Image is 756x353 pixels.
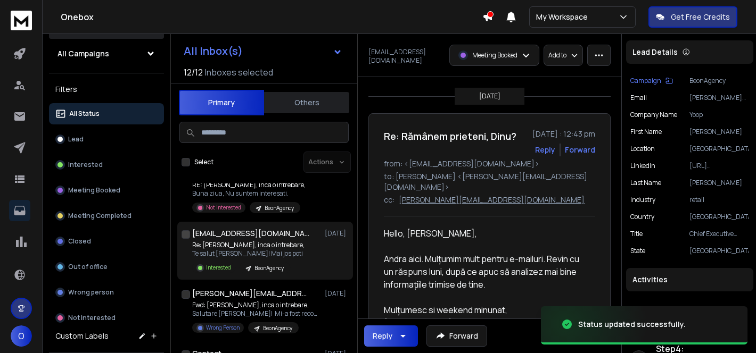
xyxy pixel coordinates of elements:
[426,325,487,347] button: Forward
[55,331,109,341] h3: Custom Labels
[194,158,213,166] label: Select
[325,229,349,238] p: [DATE]
[630,196,655,204] p: industry
[689,94,749,102] p: [PERSON_NAME][EMAIL_ADDRESS][DOMAIN_NAME]
[192,181,306,189] p: RE: [PERSON_NAME], inca o intrebare,
[689,145,749,153] p: [GEOGRAPHIC_DATA]
[49,103,164,124] button: All Status
[192,301,320,309] p: Fwd: [PERSON_NAME], inca o intrebare,
[689,196,749,204] p: retail
[689,230,749,238] p: Chief Executive Officer
[325,289,349,298] p: [DATE]
[399,195,585,205] p: [PERSON_NAME][EMAIL_ADDRESS][DOMAIN_NAME]
[68,237,91,246] p: Closed
[206,324,240,332] p: Wrong Person
[689,128,749,136] p: [PERSON_NAME]
[68,135,84,144] p: Lead
[69,110,100,118] p: All Status
[11,325,32,347] button: O
[49,256,164,278] button: Out of office
[68,161,103,169] p: Interested
[630,77,661,85] p: Campaign
[49,307,164,329] button: Not Interested
[192,228,309,239] h1: [EMAIL_ADDRESS][DOMAIN_NAME]
[68,186,120,195] p: Meeting Booked
[689,213,749,221] p: [GEOGRAPHIC_DATA]
[630,77,673,85] button: Campaign
[689,77,749,85] p: BeonAgency
[179,90,264,115] button: Primary
[57,48,109,59] h1: All Campaigns
[548,51,566,60] p: Add to
[384,171,595,192] p: to: [PERSON_NAME] <[PERSON_NAME][EMAIL_ADDRESS][DOMAIN_NAME]>
[184,46,243,56] h1: All Inbox(s)
[192,309,320,318] p: Salutare [PERSON_NAME]! Mi-a fost recomandat de
[11,11,32,30] img: logo
[630,111,677,119] p: Company Name
[689,179,749,187] p: [PERSON_NAME]
[630,230,643,238] p: title
[192,189,306,198] p: Buna ziua, Nu suntem interesati.
[264,91,349,114] button: Others
[630,145,655,153] p: location
[49,180,164,201] button: Meeting Booked
[648,6,737,28] button: Get Free Credits
[205,66,273,79] h3: Inboxes selected
[364,325,418,347] button: Reply
[206,264,231,272] p: Interested
[578,319,686,330] div: Status updated successfully.
[373,331,392,341] div: Reply
[689,247,749,255] p: [GEOGRAPHIC_DATA]
[671,12,730,22] p: Get Free Credits
[479,92,500,100] p: [DATE]
[68,288,114,297] p: Wrong person
[689,111,749,119] p: Yoop
[630,179,661,187] p: Last Name
[68,314,116,322] p: Not Interested
[384,158,595,169] p: from: <[EMAIL_ADDRESS][DOMAIN_NAME]>
[68,212,132,220] p: Meeting Completed
[565,145,595,155] div: Forward
[49,231,164,252] button: Closed
[632,47,678,57] p: Lead Details
[630,247,645,255] p: State
[192,241,305,249] p: Re: [PERSON_NAME], inca o intrebare,
[630,213,654,221] p: Country
[175,40,351,62] button: All Inbox(s)
[192,249,305,258] p: Te salut [PERSON_NAME]! Mai jos poti
[49,282,164,303] button: Wrong person
[626,268,753,291] div: Activities
[49,129,164,150] button: Lead
[61,11,482,23] h1: Onebox
[184,66,203,79] span: 12 / 12
[689,162,749,170] p: [URL][DOMAIN_NAME][PERSON_NAME]
[630,94,647,102] p: Email
[68,263,108,271] p: Out of office
[532,129,595,139] p: [DATE] : 12:43 pm
[368,48,443,65] p: [EMAIL_ADDRESS][DOMAIN_NAME]
[536,12,592,22] p: My Workspace
[630,162,655,170] p: linkedin
[630,128,662,136] p: First Name
[49,205,164,226] button: Meeting Completed
[254,264,284,272] p: BeonAgency
[535,145,555,155] button: Reply
[265,204,294,212] p: BeonAgency
[49,43,164,64] button: All Campaigns
[384,195,395,205] p: cc:
[206,204,241,212] p: Not Interested
[472,51,517,60] p: Meeting Booked
[263,324,292,332] p: BeonAgency
[49,154,164,175] button: Interested
[384,129,516,144] h1: Re: Rămânem prieteni, Dinu?
[49,82,164,97] h3: Filters
[192,288,309,299] h1: [PERSON_NAME][EMAIL_ADDRESS][DOMAIN_NAME]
